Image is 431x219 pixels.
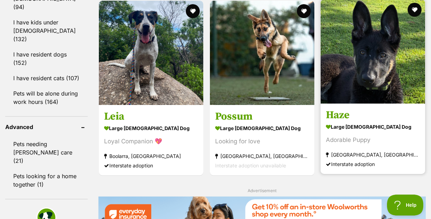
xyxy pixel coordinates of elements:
span: Interstate adoption unavailable [215,163,286,168]
strong: [GEOGRAPHIC_DATA], [GEOGRAPHIC_DATA] [326,150,420,159]
header: Advanced [5,124,88,130]
strong: large [DEMOGRAPHIC_DATA] Dog [326,122,420,132]
img: Possum - German Shepherd Dog [210,1,314,105]
h3: Haze [326,108,420,122]
a: I have kids under [DEMOGRAPHIC_DATA] (132) [5,15,88,46]
button: favourite [297,4,311,18]
div: Interstate adoption [104,161,198,170]
img: consumer-privacy-logo.png [1,1,6,6]
div: Interstate adoption [326,159,420,169]
a: Pets looking for a home together (1) [5,169,88,192]
span: Advertisement [248,188,277,193]
div: Loyal Companion 💖 [104,137,198,146]
a: I have resident dogs (152) [5,47,88,70]
a: Leia large [DEMOGRAPHIC_DATA] Dog Loyal Companion 💖 Boolarra, [GEOGRAPHIC_DATA] Interstate adoption [99,105,203,175]
button: favourite [186,4,200,18]
div: Adorable Puppy [326,135,420,145]
a: Pets will be alone during work hours (164) [5,86,88,109]
strong: Boolarra, [GEOGRAPHIC_DATA] [104,151,198,161]
a: I have resident cats (107) [5,71,88,85]
button: favourite [408,3,422,17]
a: Privacy Notification [49,1,56,6]
a: Possum large [DEMOGRAPHIC_DATA] Dog Looking for love [GEOGRAPHIC_DATA], [GEOGRAPHIC_DATA] Interst... [210,105,314,175]
strong: [GEOGRAPHIC_DATA], [GEOGRAPHIC_DATA] [215,151,309,161]
strong: large [DEMOGRAPHIC_DATA] Dog [215,123,309,133]
img: consumer-privacy-logo.png [50,1,55,6]
iframe: Help Scout Beacon - Open [387,195,424,216]
div: Looking for love [215,137,309,146]
img: iconc.png [49,0,55,6]
strong: large [DEMOGRAPHIC_DATA] Dog [104,123,198,133]
a: Haze large [DEMOGRAPHIC_DATA] Dog Adorable Puppy [GEOGRAPHIC_DATA], [GEOGRAPHIC_DATA] Interstate ... [321,103,425,174]
img: Leia - Mixed Breed Dog [99,1,203,105]
h3: Leia [104,110,198,123]
a: Pets needing [PERSON_NAME] care (21) [5,137,88,168]
h3: Possum [215,110,309,123]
